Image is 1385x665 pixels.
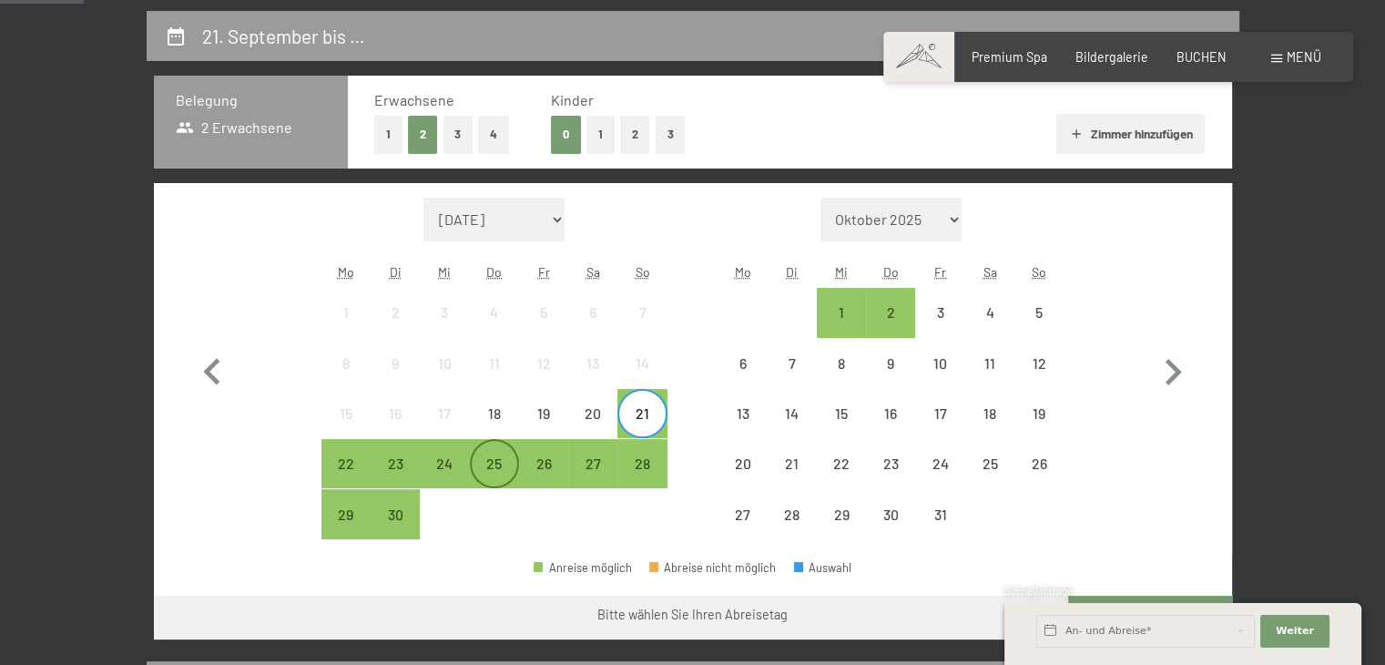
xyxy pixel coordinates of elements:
[472,305,517,351] div: 4
[537,264,549,280] abbr: Freitag
[321,288,371,337] div: Abreise nicht möglich
[470,339,519,388] div: Thu Sep 11 2025
[1287,49,1321,65] span: Menü
[321,339,371,388] div: Abreise nicht möglich
[817,339,866,388] div: Abreise nicht möglich
[768,489,817,538] div: Tue Oct 28 2025
[617,339,667,388] div: Sun Sep 14 2025
[551,91,594,108] span: Kinder
[868,356,913,402] div: 9
[371,439,420,488] div: Tue Sep 23 2025
[866,489,915,538] div: Thu Oct 30 2025
[619,456,665,502] div: 28
[420,288,469,337] div: Wed Sep 03 2025
[1075,49,1148,65] a: Bildergalerie
[323,507,369,553] div: 29
[1014,439,1064,488] div: Sun Oct 26 2025
[372,305,418,351] div: 2
[617,439,667,488] div: Abreise möglich
[965,439,1014,488] div: Sat Oct 25 2025
[438,264,451,280] abbr: Mittwoch
[570,305,616,351] div: 6
[917,456,962,502] div: 24
[1016,406,1062,452] div: 19
[817,389,866,438] div: Abreise nicht möglich
[470,439,519,488] div: Abreise möglich
[972,49,1047,65] span: Premium Spa
[915,288,964,337] div: Abreise nicht möglich
[1016,305,1062,351] div: 5
[819,507,864,553] div: 29
[965,389,1014,438] div: Abreise nicht möglich
[371,389,420,438] div: Abreise nicht möglich
[470,339,519,388] div: Abreise nicht möglich
[965,439,1014,488] div: Abreise nicht möglich
[718,489,767,538] div: Mon Oct 27 2025
[768,439,817,488] div: Tue Oct 21 2025
[967,356,1013,402] div: 11
[1260,615,1329,648] button: Weiter
[915,439,964,488] div: Fri Oct 24 2025
[371,288,420,337] div: Tue Sep 02 2025
[769,507,815,553] div: 28
[619,406,665,452] div: 21
[570,406,616,452] div: 20
[420,439,469,488] div: Wed Sep 24 2025
[568,389,617,438] div: Abreise nicht möglich
[915,288,964,337] div: Fri Oct 03 2025
[718,439,767,488] div: Abreise nicht möglich
[372,406,418,452] div: 16
[519,339,568,388] div: Abreise nicht möglich
[323,406,369,452] div: 15
[965,389,1014,438] div: Sat Oct 18 2025
[718,339,767,388] div: Mon Oct 06 2025
[965,339,1014,388] div: Sat Oct 11 2025
[1016,456,1062,502] div: 26
[321,489,371,538] div: Abreise möglich
[915,339,964,388] div: Fri Oct 10 2025
[769,406,815,452] div: 14
[371,439,420,488] div: Abreise möglich
[472,406,517,452] div: 18
[617,339,667,388] div: Abreise nicht möglich
[917,356,962,402] div: 10
[965,339,1014,388] div: Abreise nicht möglich
[769,356,815,402] div: 7
[519,288,568,337] div: Abreise nicht möglich
[568,339,617,388] div: Abreise nicht möglich
[983,264,996,280] abbr: Samstag
[372,456,418,502] div: 23
[570,356,616,402] div: 13
[917,507,962,553] div: 31
[408,116,438,153] button: 2
[866,339,915,388] div: Thu Oct 09 2025
[478,116,509,153] button: 4
[768,439,817,488] div: Abreise nicht möglich
[372,507,418,553] div: 30
[321,439,371,488] div: Abreise möglich
[817,339,866,388] div: Wed Oct 08 2025
[915,389,964,438] div: Abreise nicht möglich
[521,305,566,351] div: 5
[422,305,467,351] div: 3
[568,288,617,337] div: Abreise nicht möglich
[1176,49,1227,65] span: BUCHEN
[967,406,1013,452] div: 18
[719,456,765,502] div: 20
[819,356,864,402] div: 8
[866,288,915,337] div: Thu Oct 02 2025
[617,288,667,337] div: Abreise nicht möglich
[422,406,467,452] div: 17
[934,264,946,280] abbr: Freitag
[868,507,913,553] div: 30
[915,389,964,438] div: Fri Oct 17 2025
[1014,389,1064,438] div: Sun Oct 19 2025
[570,456,616,502] div: 27
[420,288,469,337] div: Abreise nicht möglich
[1014,339,1064,388] div: Sun Oct 12 2025
[568,439,617,488] div: Sat Sep 27 2025
[338,264,354,280] abbr: Montag
[915,339,964,388] div: Abreise nicht möglich
[620,116,650,153] button: 2
[321,489,371,538] div: Mon Sep 29 2025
